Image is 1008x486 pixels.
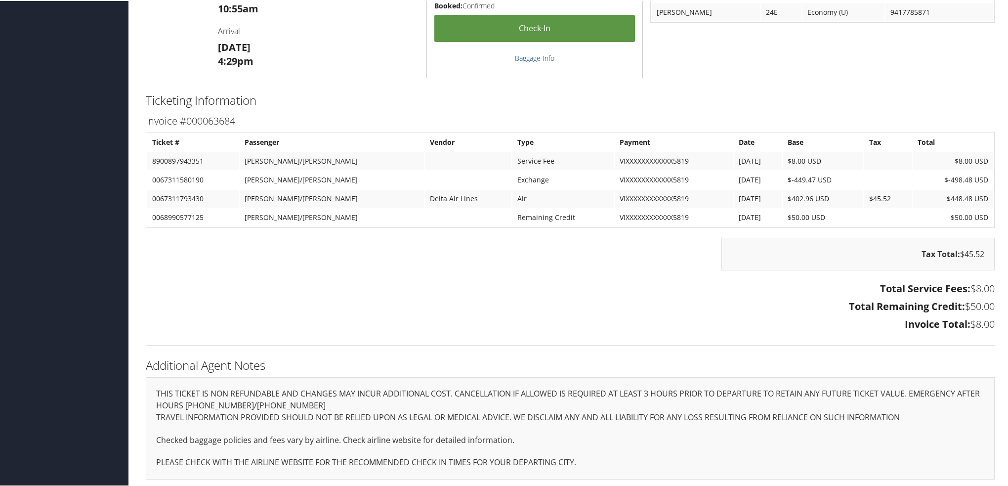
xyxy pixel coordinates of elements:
a: Check-in [434,14,635,41]
td: 8900897943351 [147,151,239,169]
td: [DATE] [734,208,782,225]
td: $-498.48 USD [913,170,993,188]
td: 0067311793430 [147,189,239,207]
th: Total [913,133,993,150]
td: [PERSON_NAME]/[PERSON_NAME] [240,170,423,188]
td: Air [512,189,614,207]
td: VIXXXXXXXXXXXX5819 [615,189,733,207]
td: VIXXXXXXXXXXXX5819 [615,170,733,188]
strong: Total Service Fees: [880,281,970,294]
td: VIXXXXXXXXXXXX5819 [615,151,733,169]
td: $8.00 USD [913,151,993,169]
a: Baggage Info [515,52,554,62]
td: 0067311580190 [147,170,239,188]
td: [DATE] [734,151,782,169]
th: Vendor [425,133,511,150]
p: Checked baggage policies and fees vary by airline. Check airline website for detailed information. [156,433,984,446]
strong: 10:55am [218,1,258,14]
p: PLEASE CHECK WITH THE AIRLINE WEBSITE FOR THE RECOMMENDED CHECK IN TIMES FOR YOUR DEPARTING CITY. [156,455,984,468]
strong: [DATE] [218,40,251,53]
td: $50.00 USD [913,208,993,225]
th: Payment [615,133,733,150]
td: $8.00 USD [783,151,863,169]
h3: $8.00 [146,281,995,295]
td: Delta Air Lines [425,189,511,207]
td: $402.96 USD [783,189,863,207]
th: Date [734,133,782,150]
td: 24E [761,2,801,20]
div: $45.52 [721,237,995,269]
strong: Total Remaining Credit: [849,299,965,312]
td: VIXXXXXXXXXXXX5819 [615,208,733,225]
td: 0068990577125 [147,208,239,225]
h3: Invoice #000063684 [146,113,995,127]
td: $45.52 [864,189,912,207]
td: $50.00 USD [783,208,863,225]
td: $-449.47 USD [783,170,863,188]
h3: $8.00 [146,316,995,330]
td: [DATE] [734,189,782,207]
td: Service Fee [512,151,614,169]
th: Tax [864,133,912,150]
p: TRAVEL INFORMATION PROVIDED SHOULD NOT BE RELIED UPON AS LEGAL OR MEDICAL ADVICE. WE DISCLAIM ANY... [156,410,984,423]
td: [PERSON_NAME]/[PERSON_NAME] [240,208,423,225]
td: [PERSON_NAME]/[PERSON_NAME] [240,189,423,207]
td: Exchange [512,170,614,188]
th: Type [512,133,614,150]
h2: Additional Agent Notes [146,356,995,373]
td: $448.48 USD [913,189,993,207]
td: 9417785871 [885,2,993,20]
h3: $50.00 [146,299,995,312]
th: Base [783,133,863,150]
td: Remaining Credit [512,208,614,225]
td: Economy (U) [802,2,884,20]
strong: Tax Total: [922,248,960,259]
h2: Ticketing Information [146,91,995,108]
td: [PERSON_NAME] [652,2,760,20]
strong: 4:29pm [218,53,253,67]
th: Passenger [240,133,423,150]
strong: Invoice Total: [905,316,970,330]
td: [PERSON_NAME]/[PERSON_NAME] [240,151,423,169]
td: [DATE] [734,170,782,188]
div: THIS TICKET IS NON REFUNDABLE AND CHANGES MAY INCUR ADDITIONAL COST. CANCELLATION IF ALLOWED IS R... [146,376,995,479]
h4: Arrival [218,25,419,36]
th: Ticket # [147,133,239,150]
